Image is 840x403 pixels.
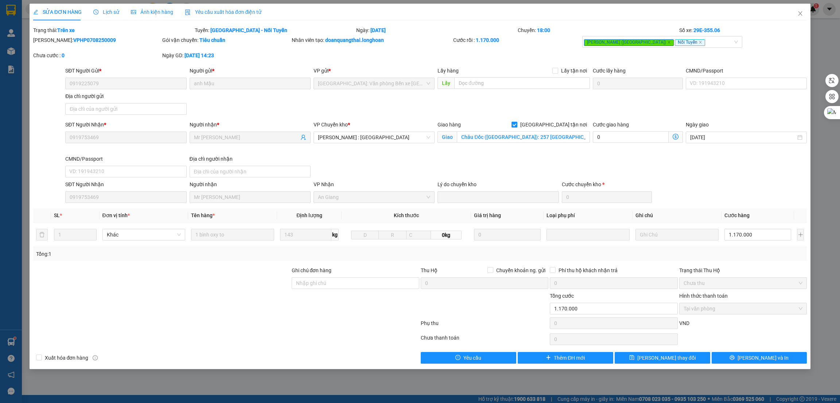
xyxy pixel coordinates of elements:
div: Tuyến: [194,26,355,34]
b: Tiêu chuẩn [199,37,225,43]
span: [GEOGRAPHIC_DATA] tận nơi [517,121,590,129]
button: plusThêm ĐH mới [518,352,613,364]
div: [PERSON_NAME]: [33,36,161,44]
span: Thu Hộ [421,267,437,273]
span: info-circle [93,355,98,360]
input: D [351,231,379,239]
b: doanquangthai.longhoan [325,37,384,43]
b: Trên xe [57,27,75,33]
span: Tại văn phòng [684,303,802,314]
div: VP gửi [314,67,435,75]
span: close [667,40,671,44]
input: Địa chỉ của người nhận [190,166,311,177]
span: Hải Phòng: Văn phòng Bến xe Thượng Lý [318,78,430,89]
span: Phí thu hộ khách nhận trả [556,266,621,274]
span: Định lượng [296,212,322,218]
label: Ghi chú đơn hàng [292,267,332,273]
span: Lấy hàng [437,68,459,74]
span: Mã đơn: VPHP1408250004 [3,39,112,49]
div: Trạng thái Thu Hộ [679,266,807,274]
button: exclamation-circleYêu cầu [421,352,516,364]
input: Cước giao hàng [593,131,669,143]
div: SĐT Người Nhận [65,121,186,129]
span: 10:21:34 [DATE] [3,50,46,56]
span: printer [730,355,735,361]
span: [PHONE_NUMBER] [3,16,55,28]
div: Địa chỉ người nhận [190,155,311,163]
div: Người gửi [190,67,311,75]
span: close [699,40,702,44]
div: SĐT Người Gửi [65,67,186,75]
button: delete [36,229,48,240]
span: Hồ Chí Minh : Kho Quận 12 [318,132,430,143]
span: dollar-circle [673,134,678,140]
span: Giao hàng [437,122,461,128]
span: Cước hàng [724,212,750,218]
b: [DATE] [370,27,386,33]
button: printer[PERSON_NAME] và In [712,352,807,364]
span: Chuyển khoản ng. gửi [493,266,548,274]
div: Cước rồi : [453,36,581,44]
div: Người nhận [190,121,311,129]
span: Tổng cước [550,293,574,299]
div: SĐT Người Nhận [65,180,186,188]
div: Chưa thanh toán [420,334,549,347]
div: Địa chỉ người gửi [65,92,186,100]
span: Xuất hóa đơn hàng [42,354,92,362]
span: exclamation-circle [455,355,460,361]
div: Trạng thái: [32,26,194,34]
div: Ngày: [355,26,517,34]
span: close [797,11,803,16]
strong: CSKH: [20,16,39,22]
strong: PHIẾU DÁN LÊN HÀNG [51,3,147,13]
span: VP Chuyển kho [314,122,348,128]
th: Loại phụ phí [544,208,633,223]
span: [PERSON_NAME] và In [738,354,789,362]
span: [PERSON_NAME] ([GEOGRAPHIC_DATA]) [584,39,674,46]
div: Ngày GD: [162,51,290,59]
span: Lấy tận nơi [558,67,590,75]
span: [PERSON_NAME] thay đổi [637,354,696,362]
label: Hình thức thanh toán [679,293,728,299]
b: [GEOGRAPHIC_DATA] - Nối Tuyến [210,27,287,33]
b: [DATE] 14:23 [184,52,214,58]
span: VND [679,320,689,326]
button: Close [790,4,810,24]
div: Phụ thu [420,319,549,332]
span: Đơn vị tính [102,212,130,218]
span: Thêm ĐH mới [554,354,585,362]
span: SL [54,212,60,218]
span: Khác [107,229,181,240]
input: R [378,231,406,239]
b: 29E-355.06 [693,27,720,33]
th: Ghi chú [633,208,722,223]
span: Lịch sử [93,9,119,15]
input: Giao tận nơi [457,131,590,143]
img: icon [185,9,191,15]
span: Giao [437,131,457,143]
div: Tổng: 1 [36,250,324,258]
span: Yêu cầu [463,354,481,362]
input: Dọc đường [454,77,590,89]
label: Ngày giao [686,122,709,128]
input: Địa chỉ của người gửi [65,103,186,115]
button: save[PERSON_NAME] thay đổi [615,352,710,364]
label: Cước lấy hàng [593,68,626,74]
span: Giá trị hàng [474,212,501,218]
span: CÔNG TY TNHH CHUYỂN PHÁT NHANH BẢO AN [58,16,145,29]
span: Kích thước [394,212,419,218]
span: 0kg [431,231,462,239]
label: Cước giao hàng [593,122,629,128]
span: save [629,355,634,361]
span: picture [131,9,136,15]
span: Chưa thu [684,278,802,289]
input: Cước lấy hàng [593,78,683,89]
input: Ghi chú đơn hàng [292,277,419,289]
span: SỬA ĐƠN HÀNG [33,9,82,15]
span: clock-circle [93,9,98,15]
input: C [406,231,431,239]
span: Lấy [437,77,454,89]
b: 1.170.000 [476,37,499,43]
span: plus [546,355,551,361]
input: Ngày giao [690,133,796,141]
